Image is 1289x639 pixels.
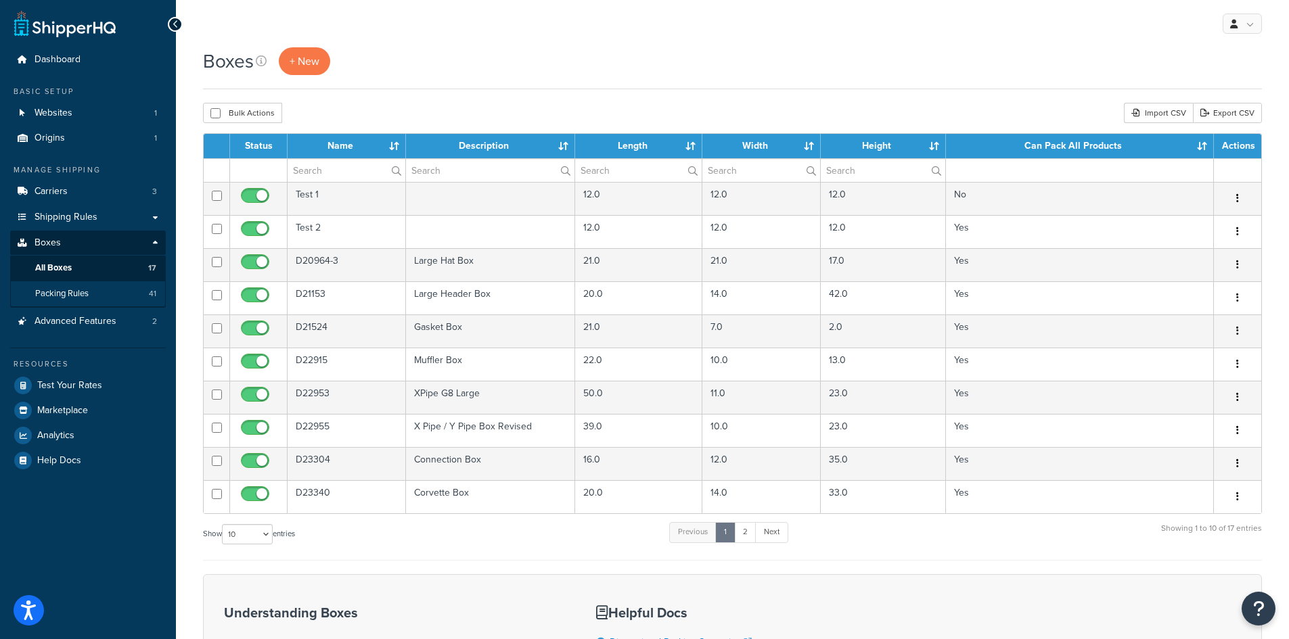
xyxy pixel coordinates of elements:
[10,373,166,398] a: Test Your Rates
[575,215,702,248] td: 12.0
[946,414,1214,447] td: Yes
[821,159,945,182] input: Search
[575,281,702,314] td: 20.0
[575,248,702,281] td: 21.0
[35,262,72,274] span: All Boxes
[203,524,295,544] label: Show entries
[575,348,702,381] td: 22.0
[35,316,116,327] span: Advanced Features
[821,281,946,314] td: 42.0
[10,164,166,176] div: Manage Shipping
[14,10,116,37] a: ShipperHQ Home
[35,212,97,223] span: Shipping Rules
[575,480,702,513] td: 20.0
[224,605,562,620] h3: Understanding Boxes
[406,159,575,182] input: Search
[203,48,254,74] h1: Boxes
[575,414,702,447] td: 39.0
[290,53,319,69] span: + New
[35,288,89,300] span: Packing Rules
[702,314,821,348] td: 7.0
[821,480,946,513] td: 33.0
[946,281,1214,314] td: Yes
[1124,103,1193,123] div: Import CSV
[406,248,576,281] td: Large Hat Box
[821,248,946,281] td: 17.0
[154,133,157,144] span: 1
[288,215,406,248] td: Test 2
[152,316,157,327] span: 2
[821,348,946,381] td: 13.0
[37,380,102,392] span: Test Your Rates
[702,281,821,314] td: 14.0
[575,159,702,182] input: Search
[946,314,1214,348] td: Yes
[946,480,1214,513] td: Yes
[10,47,166,72] li: Dashboard
[10,179,166,204] a: Carriers 3
[821,182,946,215] td: 12.0
[288,381,406,414] td: D22953
[37,405,88,417] span: Marketplace
[715,522,736,542] a: 1
[406,134,576,158] th: Description : activate to sort column ascending
[702,215,821,248] td: 12.0
[10,256,166,281] a: All Boxes 17
[10,309,166,334] a: Advanced Features 2
[406,480,576,513] td: Corvette Box
[821,134,946,158] th: Height : activate to sort column ascending
[702,381,821,414] td: 11.0
[406,348,576,381] td: Muffler Box
[946,134,1214,158] th: Can Pack All Products : activate to sort column ascending
[288,414,406,447] td: D22955
[946,348,1214,381] td: Yes
[1193,103,1262,123] a: Export CSV
[702,480,821,513] td: 14.0
[149,288,156,300] span: 41
[288,480,406,513] td: D23340
[575,134,702,158] th: Length : activate to sort column ascending
[755,522,788,542] a: Next
[279,47,330,75] a: + New
[406,281,576,314] td: Large Header Box
[288,348,406,381] td: D22915
[10,179,166,204] li: Carriers
[734,522,756,542] a: 2
[148,262,156,274] span: 17
[406,314,576,348] td: Gasket Box
[35,54,81,66] span: Dashboard
[35,186,68,197] span: Carriers
[946,182,1214,215] td: No
[406,447,576,480] td: Connection Box
[10,205,166,230] li: Shipping Rules
[10,448,166,473] li: Help Docs
[946,215,1214,248] td: Yes
[10,231,166,308] li: Boxes
[10,281,166,306] a: Packing Rules 41
[702,414,821,447] td: 10.0
[288,447,406,480] td: D23304
[10,231,166,256] a: Boxes
[288,281,406,314] td: D21153
[10,358,166,370] div: Resources
[575,314,702,348] td: 21.0
[946,447,1214,480] td: Yes
[10,398,166,423] a: Marketplace
[10,101,166,126] li: Websites
[821,381,946,414] td: 23.0
[10,86,166,97] div: Basic Setup
[37,455,81,467] span: Help Docs
[37,430,74,442] span: Analytics
[288,159,405,182] input: Search
[406,414,576,447] td: X Pipe / Y Pipe Box Revised
[10,101,166,126] a: Websites 1
[35,237,61,249] span: Boxes
[288,314,406,348] td: D21524
[821,215,946,248] td: 12.0
[821,414,946,447] td: 23.0
[702,248,821,281] td: 21.0
[10,256,166,281] li: All Boxes
[1242,592,1275,625] button: Open Resource Center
